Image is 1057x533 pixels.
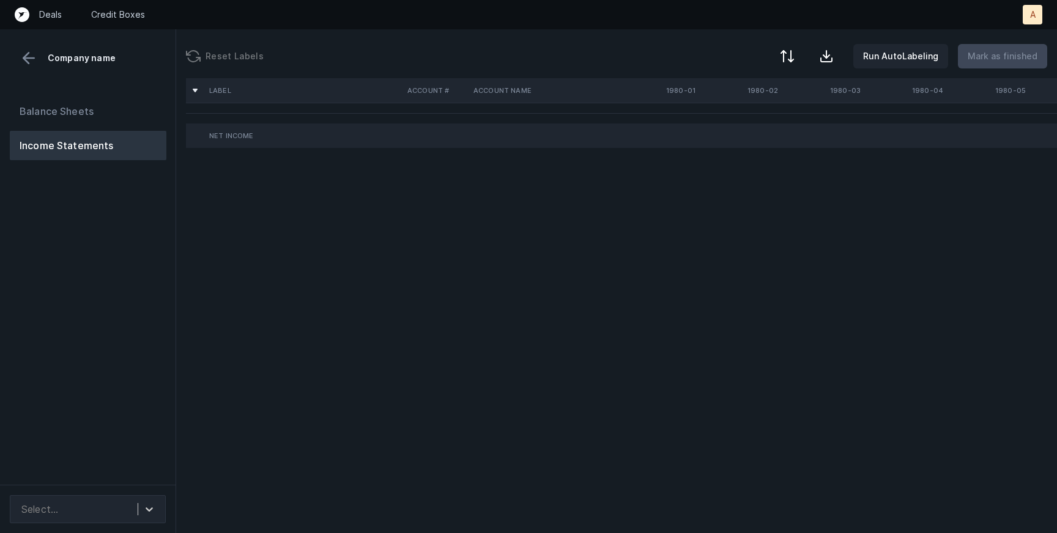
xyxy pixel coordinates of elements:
td: Net Income [204,123,402,148]
p: A [1030,9,1036,21]
th: Account Name [469,78,618,103]
button: Run AutoLabeling [853,44,948,68]
button: Balance Sheets [10,97,166,126]
p: Mark as finished [968,49,1037,64]
th: 1980-02 [700,78,783,103]
button: Mark as finished [958,44,1047,68]
th: 1980-05 [948,78,1031,103]
div: Select... [21,502,58,516]
button: A [1023,5,1042,24]
button: Income Statements [10,131,166,160]
div: Company name [10,49,166,67]
th: 1980-03 [783,78,866,103]
a: Deals [39,9,62,21]
th: Label [204,78,402,103]
p: Run AutoLabeling [863,49,938,64]
th: 1980-01 [618,78,700,103]
th: Account # [402,78,469,103]
a: Credit Boxes [91,9,145,21]
th: 1980-04 [866,78,948,103]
